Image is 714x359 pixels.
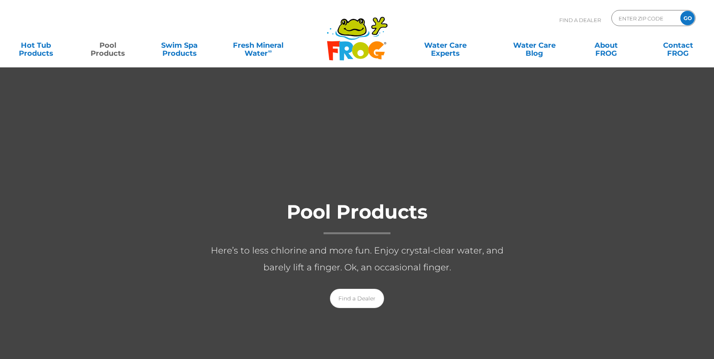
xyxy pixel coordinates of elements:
a: Swim SpaProducts [152,37,207,53]
input: Zip Code Form [618,12,672,24]
p: Find A Dealer [559,10,601,30]
a: Fresh MineralWater∞ [223,37,293,53]
h1: Pool Products [197,201,518,234]
a: Water CareBlog [507,37,562,53]
a: Hot TubProducts [8,37,64,53]
sup: ∞ [268,48,272,54]
input: GO [680,11,695,25]
p: Here’s to less chlorine and more fun. Enjoy crystal-clear water, and barely lift a finger. Ok, an... [197,242,518,276]
a: PoolProducts [80,37,136,53]
a: Find a Dealer [330,289,384,308]
a: Water CareExperts [400,37,490,53]
a: AboutFROG [578,37,634,53]
a: ContactFROG [650,37,706,53]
